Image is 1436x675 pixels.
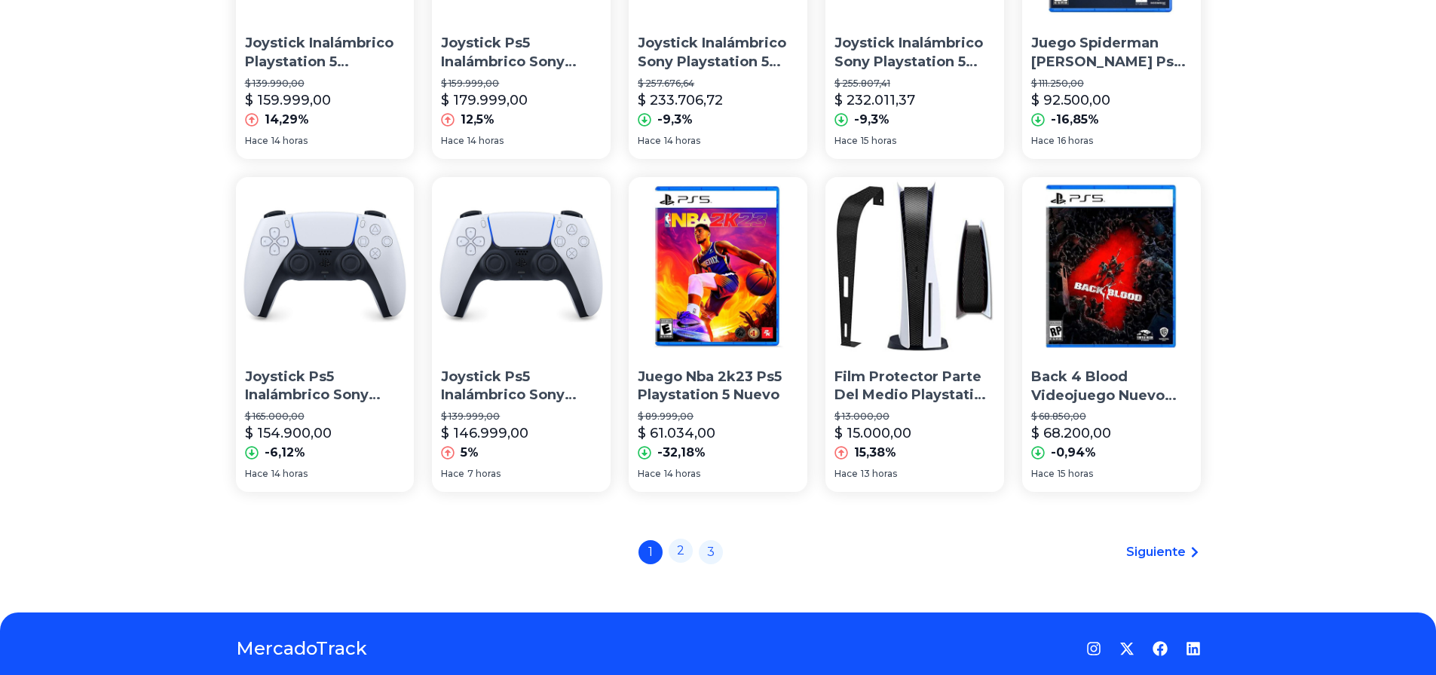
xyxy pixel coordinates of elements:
span: Hace [1031,468,1055,480]
p: Juego Nba 2k23 Ps5 Playstation 5 Nuevo [638,368,798,405]
p: $ 179.999,00 [441,90,528,111]
a: Joystick Ps5 Inalámbrico Sony Playstation 5 Dualsense BlancoJoystick Ps5 Inalámbrico Sony Playsta... [432,177,611,492]
p: $ 61.034,00 [638,423,715,444]
p: 14,29% [265,111,309,129]
span: 13 horas [861,468,897,480]
span: Siguiente [1126,543,1186,561]
p: -32,18% [657,444,706,462]
span: 14 horas [271,135,308,147]
a: LinkedIn [1186,641,1201,656]
a: Film Protector Parte Del Medio Playstation 5 Ps5 Evita RayasFilm Protector Parte Del Medio Playst... [825,177,1004,492]
span: Hace [1031,135,1055,147]
p: 5% [461,444,479,462]
p: $ 154.900,00 [245,423,332,444]
p: $ 255.807,41 [834,78,995,90]
p: $ 92.500,00 [1031,90,1110,111]
p: $ 68.200,00 [1031,423,1111,444]
p: $ 13.000,00 [834,411,995,423]
a: Back 4 Blood Videojuego Nuevo Playstation 5 Ps5 VdgmrsBack 4 Blood Videojuego Nuevo Playstation 5... [1022,177,1201,492]
span: 15 horas [1058,468,1093,480]
a: 3 [699,540,723,564]
p: $ 139.999,00 [441,411,602,423]
a: Instagram [1086,641,1101,656]
img: Back 4 Blood Videojuego Nuevo Playstation 5 Ps5 Vdgmrs [1022,177,1201,356]
p: $ 159.999,00 [245,90,331,111]
p: $ 257.676,64 [638,78,798,90]
a: MercadoTrack [236,637,367,661]
img: Joystick Ps5 Inalámbrico Sony Playstation 5 Dualsense Blanco [432,177,611,356]
p: Joystick Ps5 Inalámbrico Sony Playstation 5 Dualsense [PERSON_NAME] [441,368,602,405]
p: Joystick Inalámbrico Sony Playstation 5 Dualsense Starlight [638,34,798,72]
span: 15 horas [861,135,896,147]
p: $ 146.999,00 [441,423,528,444]
p: -16,85% [1051,111,1099,129]
span: Hace [834,468,858,480]
img: Film Protector Parte Del Medio Playstation 5 Ps5 Evita Rayas [825,177,1004,356]
span: 14 horas [271,468,308,480]
p: -9,3% [657,111,693,129]
p: $ 111.250,00 [1031,78,1192,90]
a: Siguiente [1126,543,1201,561]
p: 15,38% [854,444,896,462]
span: Hace [638,468,661,480]
p: $ 232.011,37 [834,90,915,111]
p: $ 165.000,00 [245,411,406,423]
span: 14 horas [664,135,700,147]
p: Joystick Inalámbrico Playstation 5 Dualsense Midnight Black [245,34,406,72]
p: 12,5% [461,111,494,129]
p: Joystick Ps5 Inalámbrico Sony Playstation 5 Dualsense [PERSON_NAME] [441,34,602,72]
span: 16 horas [1058,135,1093,147]
img: Juego Nba 2k23 Ps5 Playstation 5 Nuevo [629,177,807,356]
p: Joystick Inalámbrico Sony Playstation 5 Dualsense Cosmic Red [834,34,995,72]
span: 14 horas [467,135,504,147]
a: Facebook [1153,641,1168,656]
span: 7 horas [467,468,501,480]
a: Twitter [1119,641,1134,656]
span: Hace [834,135,858,147]
p: Film Protector Parte Del Medio Playstation 5 Ps5 [PERSON_NAME] [834,368,995,405]
p: $ 233.706,72 [638,90,723,111]
p: -9,3% [854,111,889,129]
p: -6,12% [265,444,305,462]
span: Hace [441,135,464,147]
span: Hace [441,468,464,480]
p: Joystick Ps5 Inalámbrico Sony Playstation 5 Dualsense [PERSON_NAME] [245,368,406,405]
p: $ 159.999,00 [441,78,602,90]
p: $ 139.990,00 [245,78,406,90]
a: Juego Nba 2k23 Ps5 Playstation 5 NuevoJuego Nba 2k23 Ps5 Playstation 5 Nuevo$ 89.999,00$ 61.034,0... [629,177,807,492]
a: Joystick Ps5 Inalámbrico Sony Playstation 5 Dualsense BlancoJoystick Ps5 Inalámbrico Sony Playsta... [236,177,415,492]
span: 14 horas [664,468,700,480]
p: Back 4 Blood Videojuego Nuevo Playstation 5 Ps5 Vdgmrs [1031,368,1192,405]
img: Joystick Ps5 Inalámbrico Sony Playstation 5 Dualsense Blanco [236,177,415,356]
p: $ 89.999,00 [638,411,798,423]
p: Juego Spiderman [PERSON_NAME] Ps5 Playstation 5 Nuevo Fisico [1031,34,1192,72]
p: $ 15.000,00 [834,423,911,444]
span: Hace [638,135,661,147]
a: 2 [669,539,693,563]
span: Hace [245,135,268,147]
p: $ 68.850,00 [1031,411,1192,423]
p: -0,94% [1051,444,1096,462]
span: Hace [245,468,268,480]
